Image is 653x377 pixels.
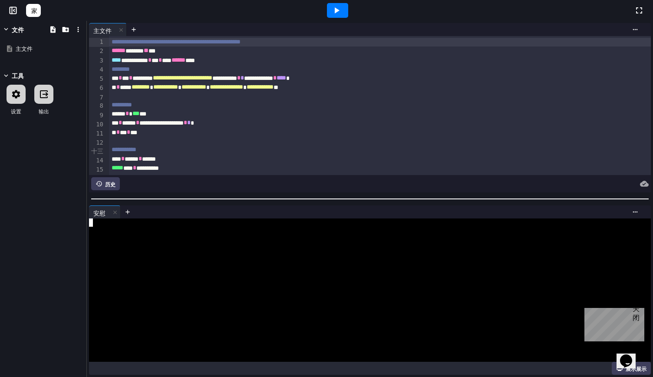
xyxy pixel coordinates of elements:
[100,85,103,92] font: 6
[100,48,103,55] font: 2
[96,157,103,164] font: 14
[100,75,103,82] font: 5
[3,3,60,56] div: 立即与我们聊天！关闭
[26,4,41,17] a: 家
[617,342,644,368] iframe: 聊天小部件
[96,121,103,128] font: 10
[93,26,112,34] font: 主文件
[96,166,103,173] font: 15
[100,94,103,101] font: 7
[39,108,49,115] font: 输出
[100,102,103,109] font: 8
[100,38,103,45] font: 1
[52,0,59,17] font: 关闭
[91,148,103,155] font: 十三
[581,304,644,341] iframe: 聊天小部件
[96,130,103,137] font: 11
[12,72,24,80] font: 工具
[16,45,33,53] font: 主文件
[12,26,24,34] font: 文件
[105,181,115,188] font: 历史
[89,205,121,218] div: 安慰
[11,108,21,115] font: 设置
[100,66,103,73] font: 4
[100,112,103,119] font: 9
[100,57,103,64] font: 3
[31,7,37,14] font: 家
[96,139,103,146] font: 12
[93,208,106,217] font: 安慰
[89,23,127,36] div: 主文件
[626,365,646,372] font: 展示展示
